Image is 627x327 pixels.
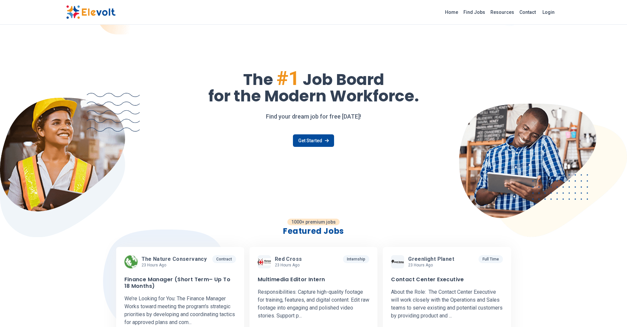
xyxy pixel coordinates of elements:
h3: Contact Center Executive [391,276,464,283]
p: Contract [212,255,236,263]
p: 23 hours ago [275,262,305,268]
a: Get Started [293,134,334,147]
p: Full Time [479,255,503,263]
span: Greenlight Planet [408,256,454,262]
p: 23 hours ago [408,262,457,268]
a: Login [538,6,559,19]
h1: The Job Board for the Modern Workforce. [66,68,561,104]
a: Home [442,7,461,17]
p: About the Role: The Contact Center Executive will work closely with the Operations and Sales team... [391,288,503,320]
span: #1 [276,67,300,90]
img: Red cross [258,258,271,265]
a: Find Jobs [461,7,488,17]
p: 23 hours ago [142,262,210,268]
p: Find your dream job for free [DATE]! [66,112,561,121]
a: Contact [517,7,538,17]
img: The Nature Conservancy [124,255,138,268]
a: Resources [488,7,517,17]
p: Responsibilities: Capture high-quality footage for training, features, and digital content. Edit ... [258,288,369,320]
h3: Finance Manager (Short Term– Up To 18 Months) [124,276,236,289]
p: We’re Looking for You: The Finance Manager Works toward meeting the program's strategic prioritie... [124,295,236,326]
p: Internship [343,255,369,263]
span: Red cross [275,256,302,262]
h3: Multimedia Editor Intern [258,276,325,283]
img: Greenlight Planet [391,259,404,264]
span: The Nature Conservancy [142,256,207,262]
img: Elevolt [66,5,116,19]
